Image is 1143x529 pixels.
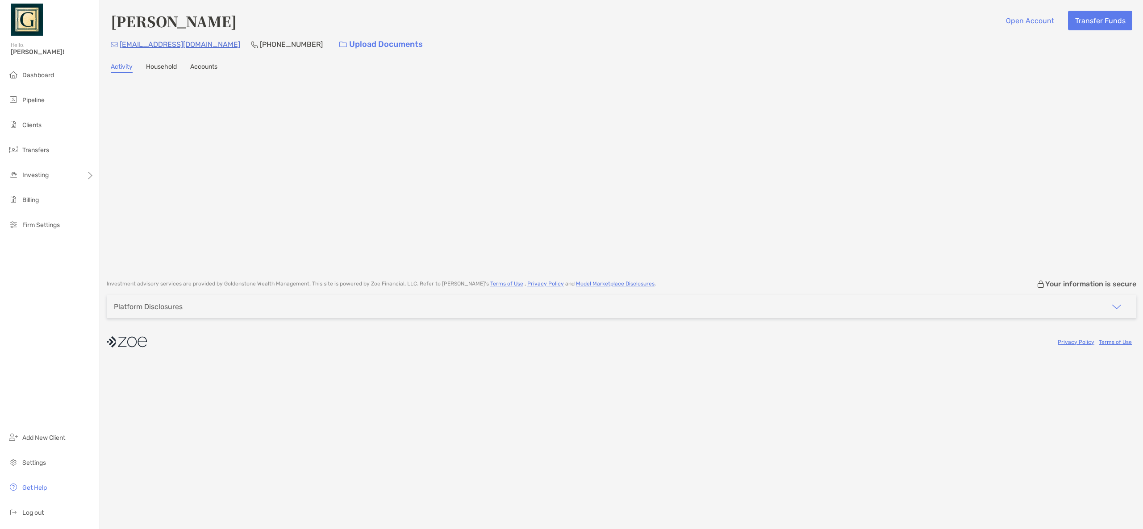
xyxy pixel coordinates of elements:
a: Upload Documents [334,35,429,54]
img: investing icon [8,169,19,180]
span: Dashboard [22,71,54,79]
h4: [PERSON_NAME] [111,11,237,31]
img: Zoe Logo [11,4,43,36]
p: Investment advisory services are provided by Goldenstone Wealth Management . This site is powered... [107,281,656,287]
img: button icon [339,41,347,48]
span: [PERSON_NAME]! [11,48,94,56]
img: Email Icon [111,42,118,47]
a: Terms of Use [490,281,523,287]
div: Platform Disclosures [114,302,183,311]
span: Log out [22,509,44,517]
p: Your information is secure [1045,280,1136,288]
span: Pipeline [22,96,45,104]
img: dashboard icon [8,69,19,80]
a: Privacy Policy [1058,339,1094,345]
a: Activity [111,63,133,73]
a: Accounts [190,63,217,73]
button: Open Account [999,11,1061,30]
span: Investing [22,171,49,179]
span: Firm Settings [22,221,60,229]
img: icon arrow [1111,302,1122,312]
a: Household [146,63,177,73]
p: [PHONE_NUMBER] [260,39,323,50]
span: Transfers [22,146,49,154]
a: Privacy Policy [527,281,564,287]
span: Clients [22,121,42,129]
img: logout icon [8,507,19,517]
span: Billing [22,196,39,204]
a: Terms of Use [1099,339,1132,345]
img: transfers icon [8,144,19,155]
img: get-help icon [8,482,19,492]
img: Phone Icon [251,41,258,48]
img: settings icon [8,457,19,467]
button: Transfer Funds [1068,11,1132,30]
img: clients icon [8,119,19,130]
img: billing icon [8,194,19,205]
img: company logo [107,332,147,352]
a: Model Marketplace Disclosures [576,281,655,287]
p: [EMAIL_ADDRESS][DOMAIN_NAME] [120,39,240,50]
span: Settings [22,459,46,467]
img: firm-settings icon [8,219,19,230]
img: add_new_client icon [8,432,19,442]
img: pipeline icon [8,94,19,105]
span: Add New Client [22,434,65,442]
span: Get Help [22,484,47,492]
